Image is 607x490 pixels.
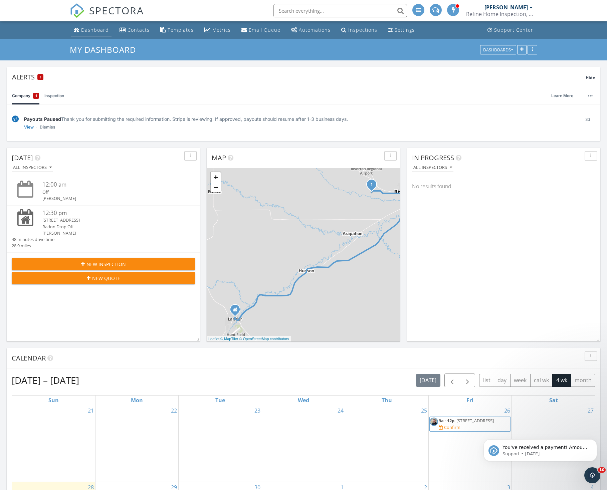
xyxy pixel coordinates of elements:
div: Confirm [444,425,460,430]
div: Radon Drop Off [42,224,180,230]
button: list [479,374,494,387]
div: All Inspectors [13,165,52,170]
a: Metrics [202,24,233,36]
a: Inspections [339,24,380,36]
iframe: Intercom notifications message [473,425,607,472]
td: Go to September 22, 2025 [95,405,178,482]
span: 9a - 12p [439,418,454,424]
a: Go to September 24, 2025 [336,405,345,416]
div: 365 N 3rd St, Lander WY 82520 [235,309,239,313]
button: week [510,374,531,387]
div: Inspections [348,27,377,33]
a: Friday [465,396,475,405]
div: 3d [580,115,595,131]
a: Thursday [380,396,393,405]
div: [PERSON_NAME] [42,195,180,202]
div: No results found [407,177,600,195]
button: day [494,374,511,387]
span: Calendar [12,353,46,362]
a: Confirm [439,424,460,431]
h2: [DATE] – [DATE] [12,374,79,387]
img: The Best Home Inspection Software - Spectora [70,3,84,18]
button: All Inspectors [12,163,53,172]
button: Next [460,374,475,387]
a: Learn More [551,92,577,99]
a: View [24,124,34,131]
a: Company [12,87,39,104]
div: Contacts [128,27,150,33]
div: Refine Home Inspection, LLC [466,11,533,17]
td: Go to September 27, 2025 [512,405,595,482]
div: [STREET_ADDRESS] [42,217,180,223]
div: 12:30 pm [42,209,180,217]
a: 9a - 12p [STREET_ADDRESS] Confirm [429,417,511,432]
div: 309 Country Club Dr, Riverton, WY 82501 [372,184,376,188]
span: 10 [598,467,606,473]
div: All Inspectors [413,165,452,170]
a: Leaflet [208,337,219,341]
button: Previous [444,374,460,387]
div: 28.9 miles [12,243,54,249]
button: All Inspectors [412,163,453,172]
a: My Dashboard [70,44,142,55]
a: Zoom out [211,182,221,192]
input: Search everything... [273,4,407,17]
a: 12:30 pm [STREET_ADDRESS] Radon Drop Off [PERSON_NAME] 48 minutes drive time 28.9 miles [12,209,195,249]
a: Tuesday [214,396,226,405]
p: Message from Support, sent 2d ago [29,26,115,32]
span: Payouts Paused [24,116,61,122]
span: 1 [35,92,37,99]
span: You've received a payment! Amount $1120.00 Fee $31.10 Net $1088.90 Transaction # pi_3SBeTgK7snlDG... [29,19,115,98]
div: | [207,336,291,342]
a: Sunday [47,396,60,405]
span: Hide [586,75,595,80]
span: Map [212,153,226,162]
div: [PERSON_NAME] [42,230,180,236]
span: 1 [40,75,41,79]
a: Zoom in [211,172,221,182]
button: cal wk [530,374,553,387]
div: Dashboards [483,47,513,52]
img: jason_copy_small.jpg [430,418,438,426]
a: Contacts [117,24,152,36]
a: Settings [385,24,417,36]
div: Dashboard [81,27,109,33]
div: Email Queue [249,27,280,33]
i: 1 [370,183,373,187]
div: Automations [299,27,331,33]
div: 48 minutes drive time [12,236,54,243]
a: Go to September 26, 2025 [503,405,512,416]
div: Settings [395,27,415,33]
a: Monday [130,396,144,405]
div: [PERSON_NAME] [484,4,528,11]
iframe: Intercom live chat [584,467,600,483]
a: Go to September 21, 2025 [86,405,95,416]
button: New Inspection [12,258,195,270]
div: Off [42,189,180,195]
button: Dashboards [480,45,516,54]
button: 4 wk [552,374,571,387]
div: 12:00 am [42,181,180,189]
td: Go to September 24, 2025 [262,405,345,482]
button: New Quote [12,272,195,284]
a: SPECTORA [70,9,144,23]
a: Support Center [485,24,536,36]
a: Go to September 23, 2025 [253,405,262,416]
span: [STREET_ADDRESS] [456,418,494,424]
div: Templates [168,27,194,33]
div: Thank you for submitting the required information. Stripe is reviewing. If approved, payouts shou... [24,115,575,122]
a: Automations (Advanced) [288,24,333,36]
a: © MapTiler [220,337,238,341]
img: under-review-2fe708636b114a7f4b8d.svg [12,115,19,122]
a: Templates [158,24,196,36]
span: In Progress [412,153,454,162]
span: SPECTORA [89,3,144,17]
a: Email Queue [239,24,283,36]
a: Dashboard [71,24,112,36]
div: Support Center [494,27,533,33]
td: Go to September 21, 2025 [12,405,95,482]
td: Go to September 26, 2025 [428,405,512,482]
a: Wednesday [296,396,311,405]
